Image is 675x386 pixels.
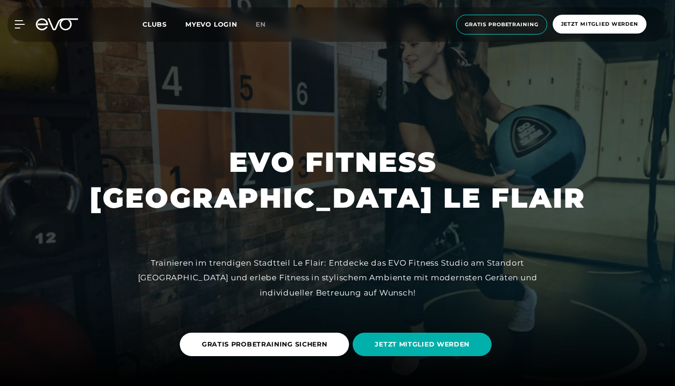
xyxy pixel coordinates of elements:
a: en [256,19,277,30]
span: Gratis Probetraining [465,21,538,28]
a: JETZT MITGLIED WERDEN [353,326,495,363]
a: GRATIS PROBETRAINING SICHERN [180,326,353,363]
a: Jetzt Mitglied werden [550,15,649,34]
div: Trainieren im trendigen Stadtteil Le Flair: Entdecke das EVO Fitness Studio am Standort [GEOGRAPH... [131,255,544,300]
h1: EVO FITNESS [GEOGRAPHIC_DATA] LE FLAIR [90,144,586,216]
span: JETZT MITGLIED WERDEN [375,340,469,349]
span: Clubs [143,20,167,28]
a: MYEVO LOGIN [185,20,237,28]
span: GRATIS PROBETRAINING SICHERN [202,340,327,349]
a: Gratis Probetraining [453,15,550,34]
span: Jetzt Mitglied werden [561,20,638,28]
a: Clubs [143,20,185,28]
span: en [256,20,266,28]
